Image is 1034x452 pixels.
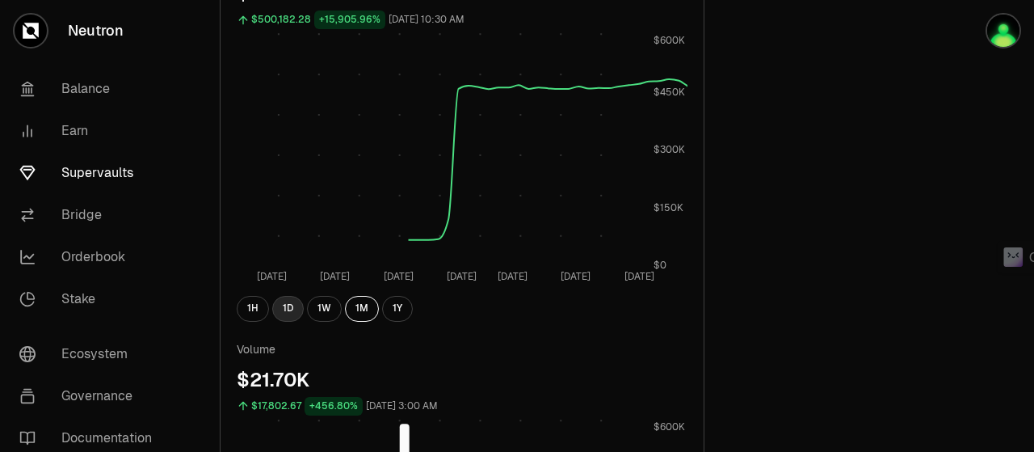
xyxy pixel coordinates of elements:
tspan: [DATE] [384,270,414,283]
button: 1M [345,296,379,322]
tspan: [DATE] [257,270,287,283]
p: Volume [237,341,687,357]
a: Ecosystem [6,333,174,375]
div: $500,182.28 [251,11,311,29]
a: Stake [6,278,174,320]
tspan: $450K [654,86,685,99]
a: Balance [6,68,174,110]
a: Earn [6,110,174,152]
div: $17,802.67 [251,397,301,416]
a: Supervaults [6,152,174,194]
div: +15,905.96% [314,11,385,29]
button: 1Y [382,296,413,322]
tspan: $150K [654,201,683,214]
tspan: [DATE] [561,270,591,283]
tspan: [DATE] [320,270,350,283]
button: 1W [307,296,342,322]
tspan: $600K [654,420,685,433]
div: [DATE] 3:00 AM [366,397,438,416]
div: +456.80% [305,397,363,416]
a: Orderbook [6,236,174,278]
tspan: $300K [654,143,685,156]
div: [DATE] 10:30 AM [389,11,464,29]
img: Kycka wallet [987,15,1019,47]
div: $21.70K [237,367,687,393]
a: Bridge [6,194,174,236]
tspan: [DATE] [624,270,654,283]
tspan: [DATE] [498,270,528,283]
button: 1H [237,296,269,322]
tspan: [DATE] [447,270,477,283]
button: 1D [272,296,304,322]
tspan: $600K [654,34,685,47]
tspan: $0 [654,259,666,272]
a: Governance [6,375,174,417]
